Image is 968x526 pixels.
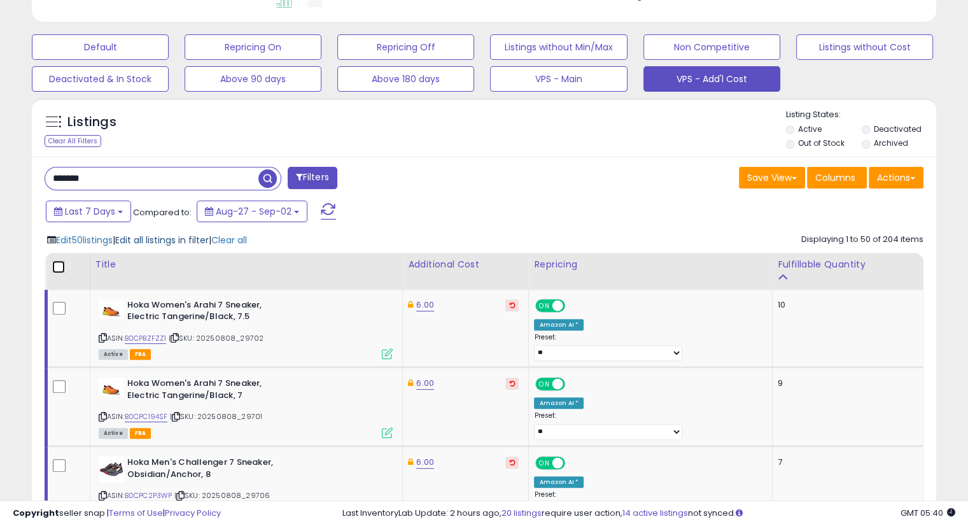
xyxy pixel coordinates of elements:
[873,124,921,134] label: Deactivated
[337,66,474,92] button: Above 180 days
[534,258,767,271] div: Repricing
[99,457,393,516] div: ASIN:
[99,299,393,359] div: ASIN:
[537,300,553,311] span: ON
[13,507,59,519] strong: Copyright
[32,34,169,60] button: Default
[502,507,542,519] a: 20 listings
[796,34,933,60] button: Listings without Cost
[408,258,523,271] div: Additional Cost
[643,66,780,92] button: VPS - Add'l Cost
[563,458,584,469] span: OFF
[130,428,151,439] span: FBA
[216,205,291,218] span: Aug-27 - Sep-02
[185,34,321,60] button: Repricing On
[786,109,936,121] p: Listing States:
[416,377,434,390] a: 6.00
[798,124,822,134] label: Active
[99,299,124,318] img: 31hRJBPPMbL._SL40_.jpg
[13,508,221,520] div: seller snap | |
[109,507,163,519] a: Terms of Use
[873,138,908,148] label: Archived
[490,34,627,60] button: Listings without Min/Max
[165,507,221,519] a: Privacy Policy
[563,379,584,390] span: OFF
[778,378,913,389] div: 9
[56,234,113,246] span: Edit 50 listings
[622,507,688,519] a: 14 active listings
[125,411,168,422] a: B0CPC194SF
[46,201,131,222] button: Last 7 Days
[99,457,124,482] img: 41WhJPbjaiL._SL40_.jpg
[32,66,169,92] button: Deactivated & In Stock
[185,66,321,92] button: Above 90 days
[537,458,553,469] span: ON
[99,378,124,397] img: 31hRJBPPMbL._SL40_.jpg
[342,508,955,520] div: Last InventoryLab Update: 2 hours ago, require user action, not synced.
[67,113,116,131] h5: Listings
[534,476,584,488] div: Amazon AI *
[490,66,627,92] button: VPS - Main
[534,397,584,409] div: Amazon AI *
[127,299,282,326] b: Hoka Women's Arahi 7 Sneaker, Electric Tangerine/Black, 7.5
[778,457,913,468] div: 7
[99,349,128,360] span: All listings currently available for purchase on Amazon
[534,333,762,362] div: Preset:
[537,379,553,390] span: ON
[869,167,923,188] button: Actions
[807,167,867,188] button: Columns
[815,171,855,184] span: Columns
[739,167,805,188] button: Save View
[563,300,584,311] span: OFF
[534,319,584,331] div: Amazon AI *
[99,378,393,437] div: ASIN:
[45,135,101,147] div: Clear All Filters
[801,234,923,246] div: Displaying 1 to 50 of 204 items
[65,205,115,218] span: Last 7 Days
[133,206,192,218] span: Compared to:
[115,234,209,246] span: Edit all listings in filter
[211,234,247,246] span: Clear all
[170,411,263,422] span: | SKU: 20250808_29701
[778,258,918,271] div: Fulfillable Quantity
[778,299,913,311] div: 10
[99,428,128,439] span: All listings currently available for purchase on Amazon
[416,456,434,469] a: 6.00
[901,507,955,519] span: 2025-09-10 05:40 GMT
[643,34,780,60] button: Non Competitive
[416,299,434,311] a: 6.00
[130,349,151,360] span: FBA
[197,201,307,222] button: Aug-27 - Sep-02
[288,167,337,189] button: Filters
[169,333,264,343] span: | SKU: 20250808_29702
[337,34,474,60] button: Repricing Off
[534,411,762,440] div: Preset:
[127,457,282,483] b: Hoka Men's Challenger 7 Sneaker, Obsidian/Anchor, 8
[125,333,167,344] a: B0CPBZFZZ1
[95,258,397,271] div: Title
[798,138,845,148] label: Out of Stock
[47,234,247,246] div: | |
[127,378,282,404] b: Hoka Women's Arahi 7 Sneaker, Electric Tangerine/Black, 7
